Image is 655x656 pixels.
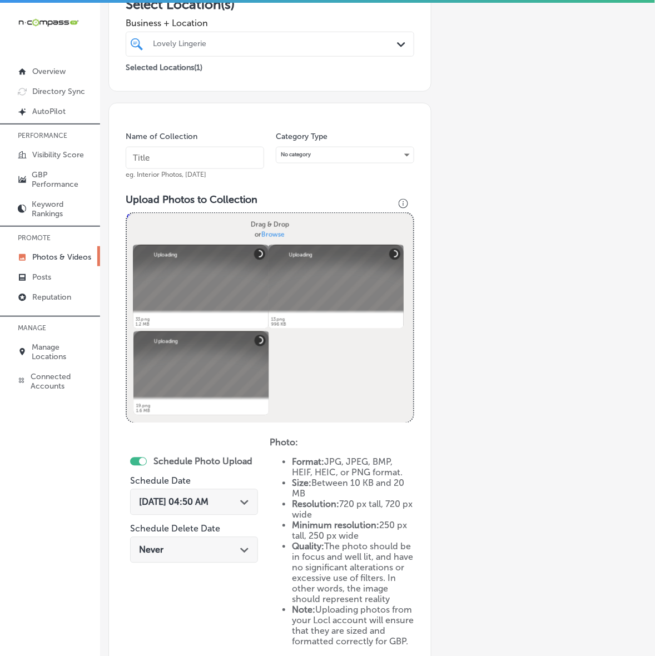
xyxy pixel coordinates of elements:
strong: Resolution: [292,499,339,510]
p: Overview [32,67,66,76]
li: JPG, JPEG, BMP, HEIF, HEIC, or PNG format. [292,457,414,478]
li: 720 px tall, 720 px wide [292,499,414,520]
label: Drag & Drop or [247,216,292,242]
strong: Minimum resolution: [292,520,379,531]
span: eg. Interior Photos, [DATE] [126,171,206,178]
label: Category Type [276,132,327,141]
strong: Note: [292,605,315,615]
label: Schedule Photo Upload [153,456,252,467]
p: GBP Performance [32,170,95,189]
span: Business + Location [126,18,414,28]
label: Schedule Delete Date [130,524,220,534]
div: No category [276,147,414,162]
p: Keyword Rankings [32,200,95,218]
p: Connected Accounts [31,372,95,391]
span: Never [139,545,163,555]
p: AutoPilot [32,107,66,116]
p: Manage Locations [32,342,95,361]
li: 250 px tall, 250 px wide [292,520,414,541]
li: Uploading photos from your Locl account will ensure that they are sized and formatted correctly f... [292,605,414,647]
span: Browse [261,230,285,238]
p: Directory Sync [32,87,85,96]
label: Name of Collection [126,132,197,141]
strong: Format: [292,457,324,468]
input: Title [126,147,264,169]
p: Photos & Videos [32,252,91,262]
label: Schedule Date [130,476,191,486]
p: Visibility Score [32,150,84,160]
h3: Upload Photos to Collection [126,193,414,206]
strong: Photo: [270,438,298,448]
li: Between 10 KB and 20 MB [292,478,414,499]
span: [DATE] 04:50 AM [139,497,209,508]
p: Posts [32,272,51,282]
div: Lovely Lingerie [153,39,398,49]
img: 660ab0bf-5cc7-4cb8-ba1c-48b5ae0f18e60NCTV_CLogo_TV_Black_-500x88.png [18,17,79,28]
p: Reputation [32,292,71,302]
p: Selected Locations ( 1 ) [126,58,202,72]
li: The photo should be in focus and well lit, and have no significant alterations or excessive use o... [292,541,414,605]
strong: Size: [292,478,311,489]
strong: Quality: [292,541,324,552]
